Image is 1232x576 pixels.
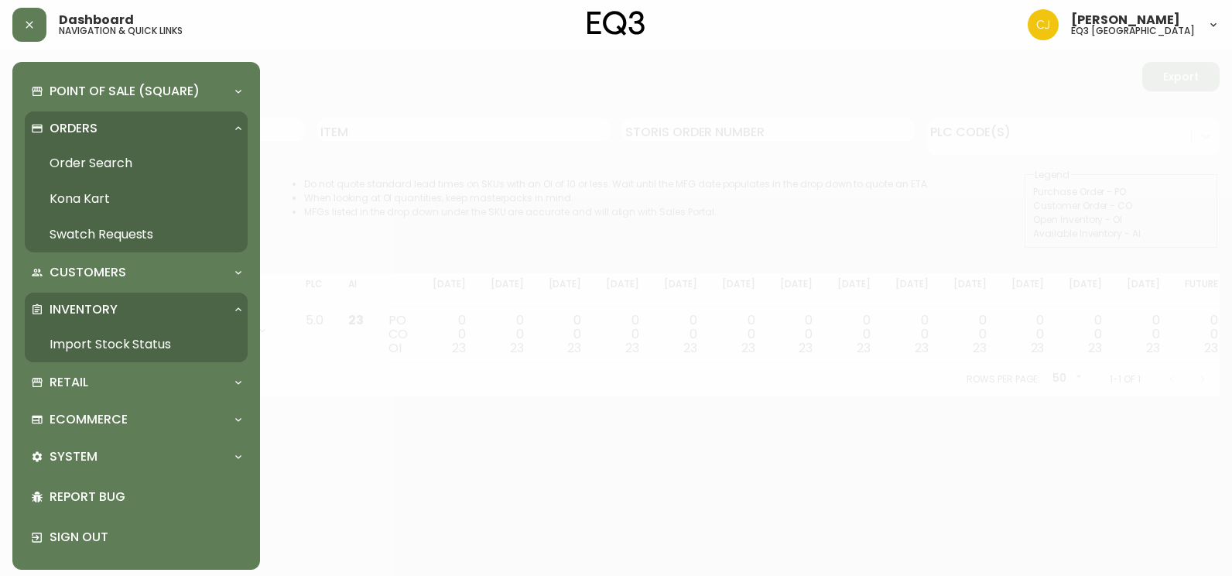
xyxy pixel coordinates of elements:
[25,440,248,474] div: System
[50,489,241,506] p: Report Bug
[25,74,248,108] div: Point of Sale (Square)
[50,529,241,546] p: Sign Out
[50,374,88,391] p: Retail
[25,255,248,290] div: Customers
[50,264,126,281] p: Customers
[25,111,248,146] div: Orders
[1028,9,1059,40] img: 7836c8950ad67d536e8437018b5c2533
[587,11,645,36] img: logo
[25,181,248,217] a: Kona Kart
[25,293,248,327] div: Inventory
[59,14,134,26] span: Dashboard
[50,120,98,137] p: Orders
[50,411,128,428] p: Ecommerce
[1071,14,1180,26] span: [PERSON_NAME]
[59,26,183,36] h5: navigation & quick links
[50,83,200,100] p: Point of Sale (Square)
[50,301,118,318] p: Inventory
[25,146,248,181] a: Order Search
[1071,26,1195,36] h5: eq3 [GEOGRAPHIC_DATA]
[25,477,248,517] div: Report Bug
[25,403,248,437] div: Ecommerce
[25,327,248,362] a: Import Stock Status
[25,217,248,252] a: Swatch Requests
[25,517,248,557] div: Sign Out
[50,448,98,465] p: System
[25,365,248,399] div: Retail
